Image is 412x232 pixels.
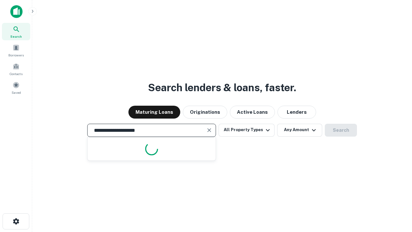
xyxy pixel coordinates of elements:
[2,79,30,96] a: Saved
[10,5,23,18] img: capitalize-icon.png
[205,126,214,135] button: Clear
[10,71,23,76] span: Contacts
[183,106,227,119] button: Originations
[148,80,296,95] h3: Search lenders & loans, faster.
[219,124,275,137] button: All Property Types
[380,180,412,211] iframe: Chat Widget
[2,23,30,40] a: Search
[128,106,180,119] button: Maturing Loans
[277,106,316,119] button: Lenders
[10,34,22,39] span: Search
[2,42,30,59] a: Borrowers
[277,124,322,137] button: Any Amount
[230,106,275,119] button: Active Loans
[2,60,30,78] a: Contacts
[8,53,24,58] span: Borrowers
[12,90,21,95] span: Saved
